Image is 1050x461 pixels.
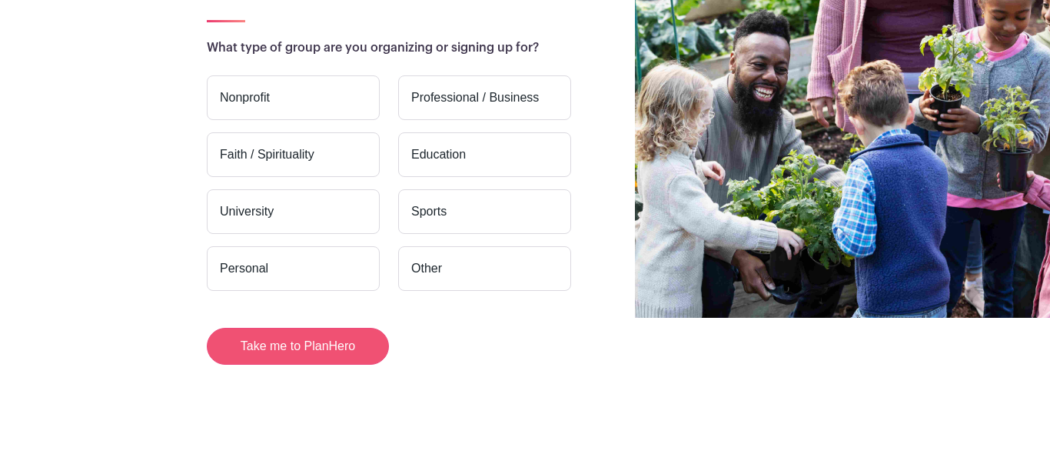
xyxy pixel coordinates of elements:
label: Nonprofit [207,75,380,120]
label: Professional / Business [398,75,571,120]
label: Faith / Spirituality [207,132,380,177]
p: What type of group are you organizing or signing up for? [207,38,935,57]
button: Take me to PlanHero [207,328,389,365]
label: Personal [207,246,380,291]
label: Other [398,246,571,291]
label: Education [398,132,571,177]
label: Sports [398,189,571,234]
label: University [207,189,380,234]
